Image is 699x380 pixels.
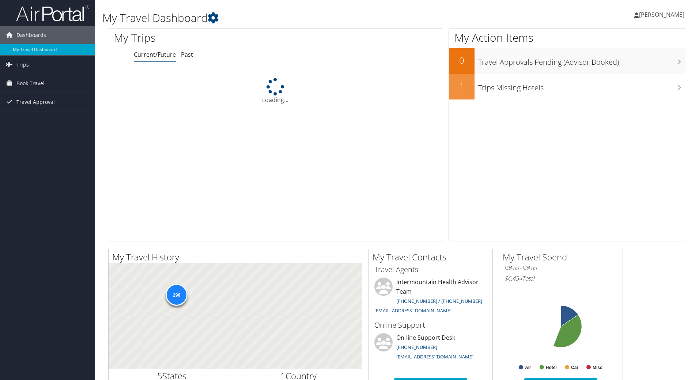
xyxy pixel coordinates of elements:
[134,50,176,59] a: Current/Future
[114,30,298,45] h1: My Trips
[505,274,522,282] span: $6,454
[525,365,531,370] text: Air
[371,333,491,363] li: On-line Support Desk
[478,79,686,93] h3: Trips Missing Hotels
[16,74,45,93] span: Book Travel
[374,320,487,330] h3: Online Support
[634,4,692,26] a: [PERSON_NAME]
[478,53,686,67] h3: Travel Approvals Pending (Advisor Booked)
[639,11,684,19] span: [PERSON_NAME]
[546,365,557,370] text: Hotel
[449,54,475,67] h2: 0
[102,10,495,26] h1: My Travel Dashboard
[503,251,623,263] h2: My Travel Spend
[112,251,362,263] h2: My Travel History
[16,5,89,22] img: airportal-logo.png
[108,78,443,104] div: Loading...
[373,251,492,263] h2: My Travel Contacts
[505,274,617,282] h6: Total
[396,344,437,350] a: [PHONE_NUMBER]
[16,93,55,111] span: Travel Approval
[396,298,482,304] a: [PHONE_NUMBER] / [PHONE_NUMBER]
[181,50,193,59] a: Past
[16,26,46,44] span: Dashboards
[449,80,475,92] h2: 1
[505,264,617,271] h6: [DATE] - [DATE]
[166,284,188,306] div: 296
[449,48,686,74] a: 0Travel Approvals Pending (Advisor Booked)
[571,365,578,370] text: Car
[396,353,473,360] a: [EMAIL_ADDRESS][DOMAIN_NAME]
[374,307,451,314] a: [EMAIL_ADDRESS][DOMAIN_NAME]
[449,74,686,99] a: 1Trips Missing Hotels
[449,30,686,45] h1: My Action Items
[374,264,487,275] h3: Travel Agents
[593,365,602,370] text: Misc
[16,56,29,74] span: Trips
[371,278,491,317] li: Intermountain Health Advisor Team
